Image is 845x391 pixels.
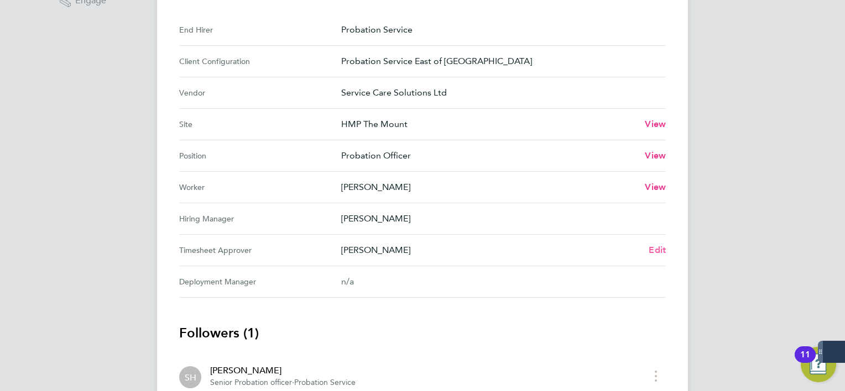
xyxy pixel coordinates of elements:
[341,23,657,36] p: Probation Service
[645,118,666,131] a: View
[179,23,341,36] div: End Hirer
[341,181,636,194] p: [PERSON_NAME]
[645,181,666,194] a: View
[341,244,640,257] p: [PERSON_NAME]
[179,275,341,288] div: Deployment Manager
[341,55,657,68] p: Probation Service East of [GEOGRAPHIC_DATA]
[645,182,666,192] span: View
[179,324,666,342] h3: Followers (1)
[210,378,292,387] span: Senior Probation officer
[179,244,341,257] div: Timesheet Approver
[292,378,294,387] span: ·
[294,378,356,387] span: Probation Service
[179,212,341,225] div: Hiring Manager
[645,149,666,162] a: View
[649,244,666,257] a: Edit
[341,118,636,131] p: HMP The Mount
[185,371,196,383] span: SH
[179,149,341,162] div: Position
[801,347,836,382] button: Open Resource Center, 11 new notifications
[179,181,341,194] div: Worker
[646,367,666,384] button: timesheet menu
[179,55,341,68] div: Client Configuration
[649,245,666,255] span: Edit
[341,212,657,225] p: [PERSON_NAME]
[179,86,341,99] div: Vendor
[179,118,341,131] div: Site
[645,150,666,161] span: View
[341,86,657,99] p: Service Care Solutions Ltd
[645,119,666,129] span: View
[210,364,356,377] div: [PERSON_NAME]
[800,355,810,369] div: 11
[179,366,201,388] div: Samantha Hayfield
[341,149,636,162] p: Probation Officer
[341,275,648,288] div: n/a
